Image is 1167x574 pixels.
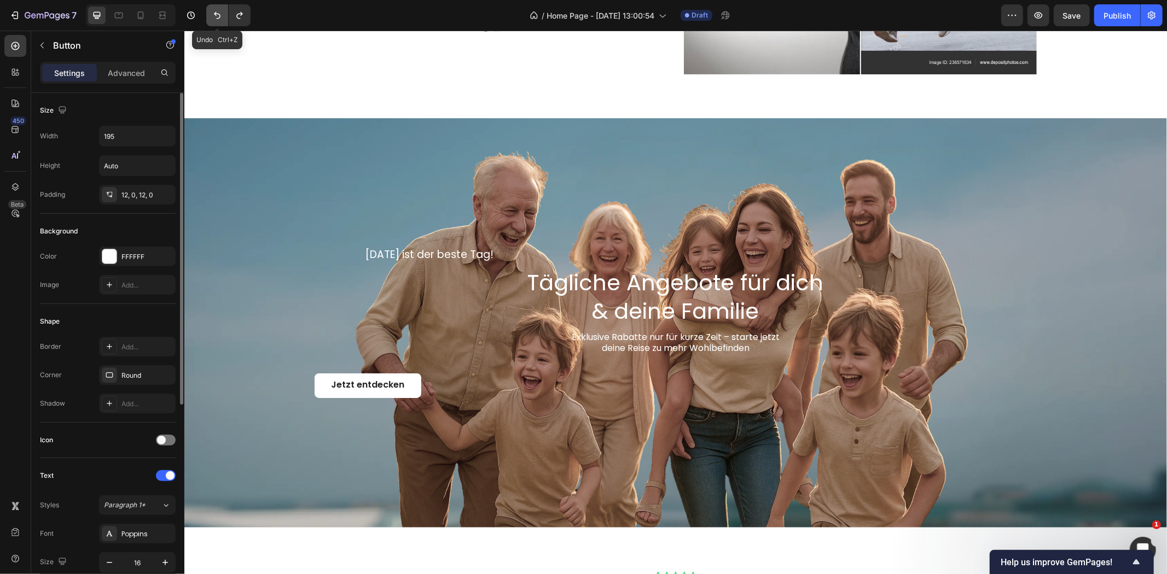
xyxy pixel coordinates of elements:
button: 7 [4,4,82,26]
div: Size [40,103,69,118]
p: Button [53,39,146,52]
input: Auto [100,126,175,146]
div: Add... [121,342,173,352]
p: Jetzt entdecken [147,349,220,361]
div: Add... [121,280,173,290]
div: Icon [40,435,53,445]
iframe: Design area [184,31,1167,574]
button: Save [1054,4,1090,26]
span: Save [1063,11,1081,20]
div: Height [40,161,60,171]
button: Paragraph 1* [99,495,176,515]
div: Padding [40,190,65,200]
div: Border [40,342,61,352]
div: Background [40,226,78,236]
p: 7 [72,9,77,22]
span: / [542,10,544,21]
div: Font [40,529,54,538]
iframe: Intercom live chat [1130,537,1156,563]
div: Corner [40,370,62,380]
div: Width [40,131,58,141]
div: Add... [121,399,173,409]
div: Styles [40,500,59,510]
input: Auto [100,156,175,175]
span: Help us improve GemPages! [1001,557,1130,567]
div: FFFFFF [121,252,173,262]
p: Settings [54,67,85,79]
div: Size [40,555,69,570]
div: Text [40,471,54,481]
button: Publish [1094,4,1140,26]
div: 450 [10,116,26,125]
div: Color [40,251,57,261]
p: Advanced [108,67,145,79]
div: Beta [8,200,26,209]
div: Shadow [40,399,65,408]
button: Show survey - Help us improve GemPages! [1001,555,1143,569]
span: Draft [692,10,708,20]
span: Home Page - [DATE] 13:00:54 [547,10,654,21]
div: Shape [40,317,60,326]
div: Round [121,371,173,380]
div: Publish [1104,10,1131,21]
p: Exklusive Rabatte nur für kurze Zeit – starte jetzt deine Reise zu mehr Wohlbefinden [378,302,605,325]
div: Image [40,280,59,290]
div: 12, 0, 12, 0 [121,190,173,200]
span: 1 [1152,520,1161,529]
div: Undo/Redo [206,4,251,26]
div: Poppins [121,529,173,539]
a: Jetzt entdecken [130,343,237,367]
span: Paragraph 1* [104,500,146,510]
